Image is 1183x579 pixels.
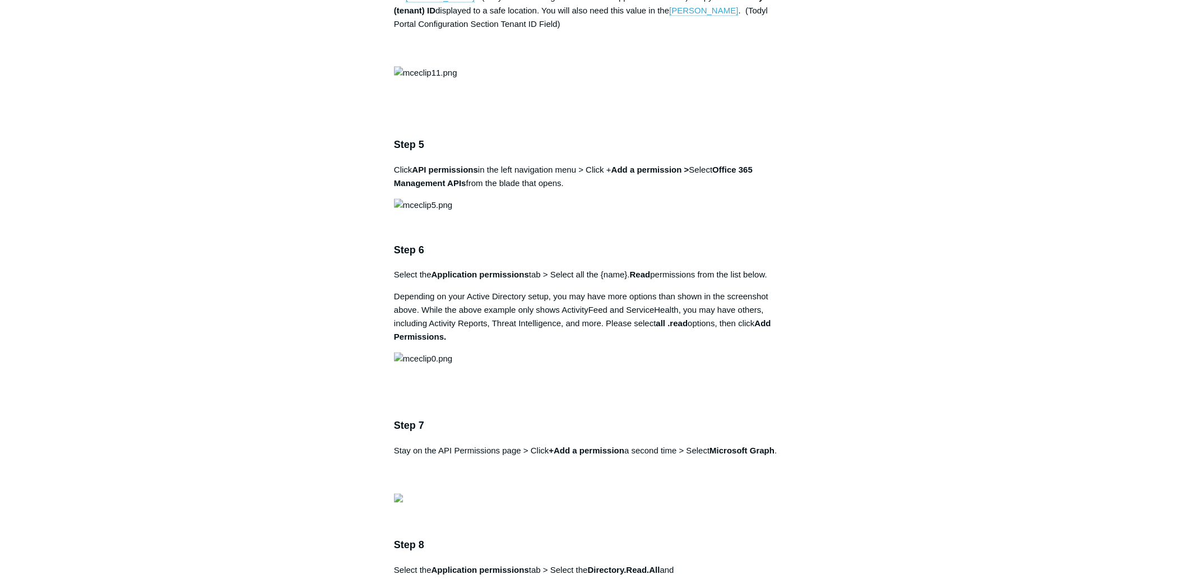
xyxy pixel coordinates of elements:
[394,66,457,80] img: mceclip11.png
[587,564,660,574] strong: Directory.Read.All
[656,318,688,328] strong: all .read
[394,290,790,344] p: Depending on your Active Directory setup, you may have more options than shown in the screenshot ...
[394,137,790,153] h3: Step 5
[611,165,689,174] strong: Add a permission >
[709,446,774,455] strong: Microsoft Graph
[669,6,738,16] a: [PERSON_NAME]
[394,242,790,258] h3: Step 6
[549,446,624,455] strong: +Add a permission
[394,418,790,434] h3: Step 7
[412,165,478,174] strong: API permissions
[431,270,528,279] strong: Application permissions
[394,268,790,281] p: Select the tab > Select all the {name}. permissions from the list below.
[394,198,452,212] img: mceclip5.png
[629,270,650,279] strong: Read
[431,564,528,574] strong: Application permissions
[394,352,452,365] img: mceclip0.png
[394,536,790,553] h3: Step 8
[394,444,790,484] p: Stay on the API Permissions page > Click a second time > Select .
[394,493,403,502] img: 28065698685203
[394,165,753,188] strong: Office 365 Management APIs
[394,163,790,190] p: Click in the left navigation menu > Click + Select from the blade that opens.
